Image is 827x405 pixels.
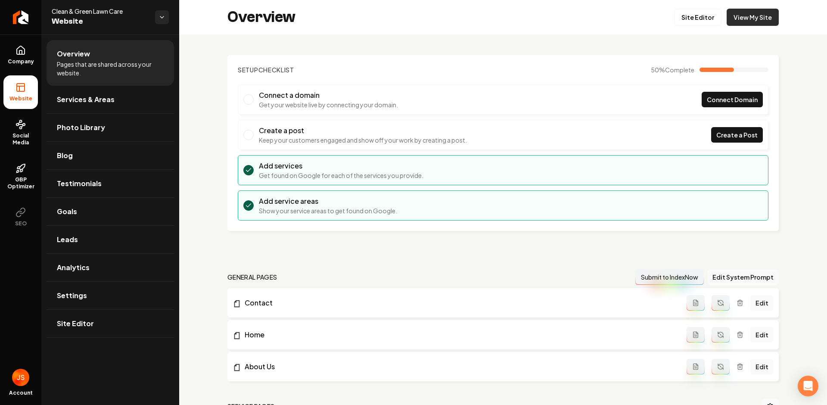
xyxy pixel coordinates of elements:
[238,65,294,74] h2: Checklist
[47,198,174,225] a: Goals
[233,298,687,308] a: Contact
[702,92,763,107] a: Connect Domain
[47,226,174,253] a: Leads
[635,269,704,285] button: Submit to IndexNow
[57,262,90,273] span: Analytics
[259,100,398,109] p: Get your website live by connecting your domain.
[3,38,38,72] a: Company
[57,94,115,105] span: Services & Areas
[57,234,78,245] span: Leads
[665,66,694,74] span: Complete
[52,16,148,28] span: Website
[57,290,87,301] span: Settings
[12,369,29,386] button: Open user button
[3,132,38,146] span: Social Media
[259,136,467,144] p: Keep your customers engaged and show off your work by creating a post.
[57,318,94,329] span: Site Editor
[57,150,73,161] span: Blog
[707,95,758,104] span: Connect Domain
[727,9,779,26] a: View My Site
[711,127,763,143] a: Create a Post
[47,254,174,281] a: Analytics
[233,330,687,340] a: Home
[57,206,77,217] span: Goals
[798,376,818,396] div: Open Intercom Messenger
[57,178,102,189] span: Testimonials
[259,161,423,171] h3: Add services
[47,114,174,141] a: Photo Library
[6,95,36,102] span: Website
[57,49,90,59] span: Overview
[57,60,164,77] span: Pages that are shared across your website.
[227,273,277,281] h2: general pages
[259,125,467,136] h3: Create a post
[259,171,423,180] p: Get found on Google for each of the services you provide.
[4,58,37,65] span: Company
[259,206,397,215] p: Show your service areas to get found on Google.
[3,200,38,234] button: SEO
[12,369,29,386] img: James Shamoun
[47,86,174,113] a: Services & Areas
[12,220,30,227] span: SEO
[3,176,38,190] span: GBP Optimizer
[47,170,174,197] a: Testimonials
[707,269,779,285] button: Edit System Prompt
[238,66,258,74] span: Setup
[13,10,29,24] img: Rebolt Logo
[47,282,174,309] a: Settings
[9,389,33,396] span: Account
[674,9,721,26] a: Site Editor
[3,112,38,153] a: Social Media
[687,295,705,311] button: Add admin page prompt
[750,295,774,311] a: Edit
[750,327,774,343] a: Edit
[52,7,148,16] span: Clean & Green Lawn Care
[687,359,705,374] button: Add admin page prompt
[259,90,398,100] h3: Connect a domain
[651,65,694,74] span: 50 %
[57,122,105,133] span: Photo Library
[47,310,174,337] a: Site Editor
[47,142,174,169] a: Blog
[687,327,705,343] button: Add admin page prompt
[716,131,758,140] span: Create a Post
[3,156,38,197] a: GBP Optimizer
[750,359,774,374] a: Edit
[233,361,687,372] a: About Us
[227,9,295,26] h2: Overview
[259,196,397,206] h3: Add service areas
